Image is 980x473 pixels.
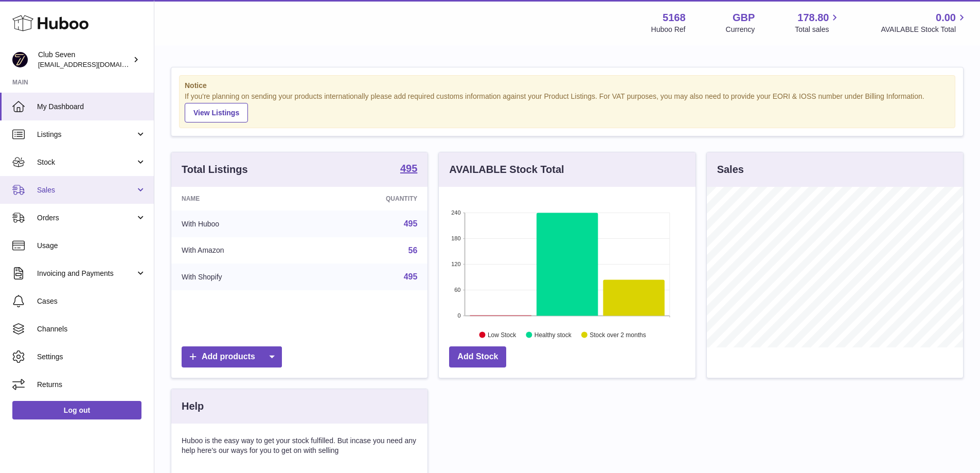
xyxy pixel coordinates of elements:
[488,331,516,338] text: Low Stock
[717,163,744,177] h3: Sales
[171,264,312,290] td: With Shopify
[797,11,829,25] span: 178.80
[451,261,460,267] text: 120
[881,25,968,34] span: AVAILABLE Stock Total
[663,11,686,25] strong: 5168
[733,11,755,25] strong: GBP
[590,331,646,338] text: Stock over 2 months
[38,60,151,68] span: [EMAIL_ADDRESS][DOMAIN_NAME]
[37,352,146,362] span: Settings
[451,209,460,216] text: 240
[449,346,506,367] a: Add Stock
[37,380,146,390] span: Returns
[726,25,755,34] div: Currency
[400,163,417,176] a: 495
[182,436,417,456] p: Huboo is the easy way to get your stock fulfilled. But incase you need any help here's our ways f...
[400,163,417,173] strong: 495
[449,163,564,177] h3: AVAILABLE Stock Total
[534,331,572,338] text: Healthy stock
[37,157,135,167] span: Stock
[37,213,135,223] span: Orders
[12,52,28,67] img: info@wearclubseven.com
[37,102,146,112] span: My Dashboard
[795,25,841,34] span: Total sales
[458,312,461,319] text: 0
[455,287,461,293] text: 60
[936,11,956,25] span: 0.00
[312,187,428,211] th: Quantity
[37,185,135,195] span: Sales
[171,237,312,264] td: With Amazon
[404,219,418,228] a: 495
[37,324,146,334] span: Channels
[185,103,248,122] a: View Listings
[795,11,841,34] a: 178.80 Total sales
[651,25,686,34] div: Huboo Ref
[451,235,460,241] text: 180
[37,269,135,278] span: Invoicing and Payments
[37,296,146,306] span: Cases
[12,401,141,419] a: Log out
[38,50,131,69] div: Club Seven
[404,272,418,281] a: 495
[408,246,418,255] a: 56
[182,346,282,367] a: Add products
[171,187,312,211] th: Name
[37,130,135,139] span: Listings
[185,92,950,122] div: If you're planning on sending your products internationally please add required customs informati...
[185,81,950,91] strong: Notice
[182,399,204,413] h3: Help
[881,11,968,34] a: 0.00 AVAILABLE Stock Total
[171,211,312,237] td: With Huboo
[37,241,146,251] span: Usage
[182,163,248,177] h3: Total Listings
